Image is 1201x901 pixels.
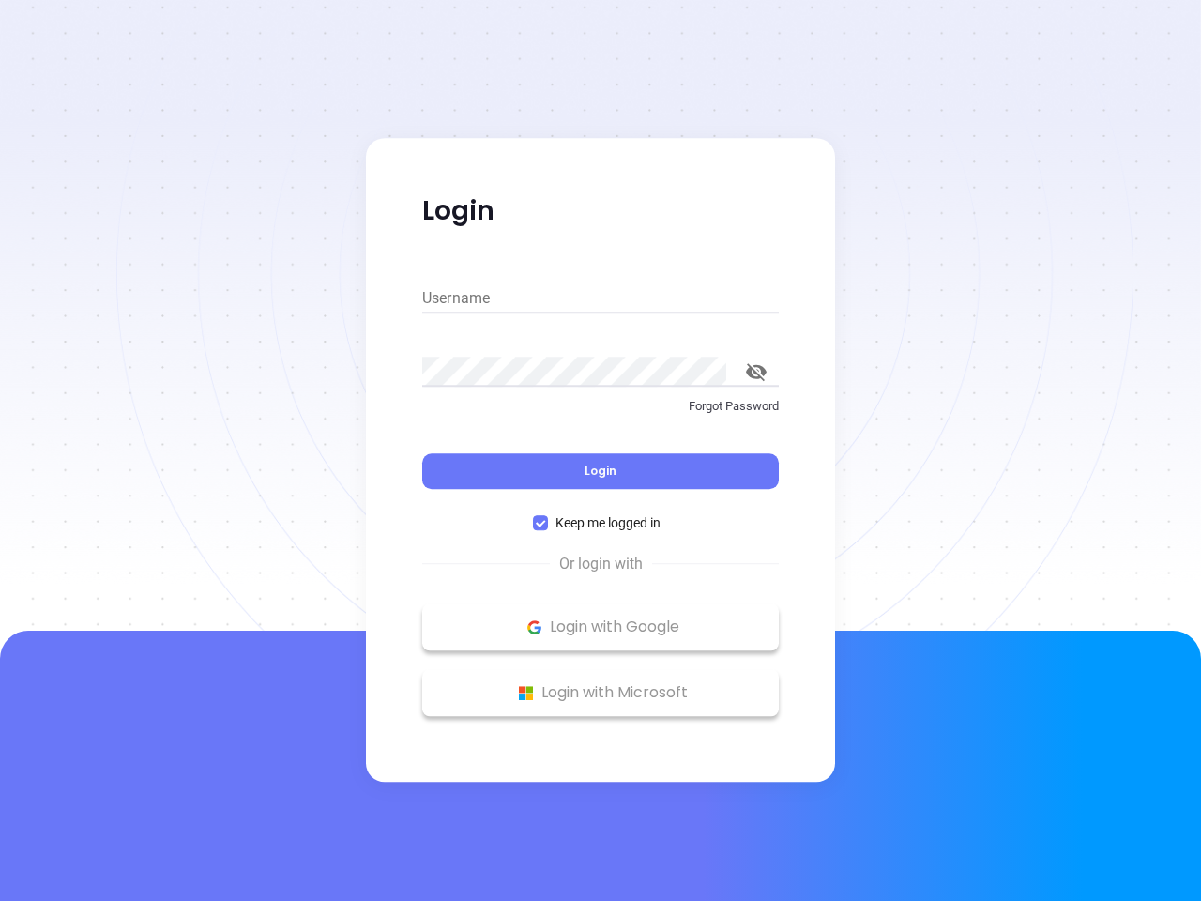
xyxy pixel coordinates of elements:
span: Login [585,463,616,479]
a: Forgot Password [422,397,779,431]
p: Login [422,194,779,228]
p: Forgot Password [422,397,779,416]
button: Microsoft Logo Login with Microsoft [422,669,779,716]
span: Keep me logged in [548,512,668,533]
button: Google Logo Login with Google [422,603,779,650]
p: Login with Google [432,613,769,641]
img: Microsoft Logo [514,681,538,705]
button: toggle password visibility [734,349,779,394]
p: Login with Microsoft [432,679,769,707]
img: Google Logo [523,616,546,639]
span: Or login with [550,553,652,575]
button: Login [422,453,779,489]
